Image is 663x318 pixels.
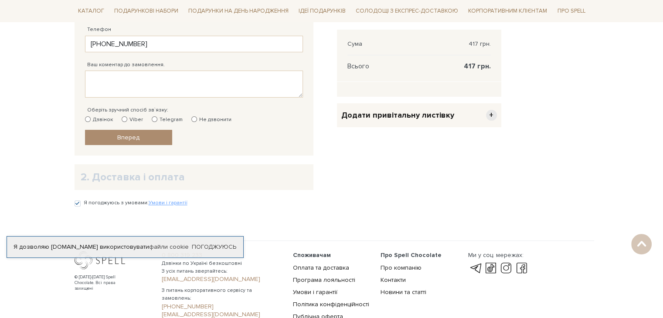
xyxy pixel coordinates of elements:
[499,263,513,274] a: instagram
[87,61,165,69] label: Ваш коментар до замовлення.
[347,62,369,70] span: Всього
[293,251,331,259] span: Споживачам
[122,116,127,122] input: Viber
[352,3,462,18] a: Солодощі з експрес-доставкою
[293,288,337,296] a: Умови і гарантії
[75,274,133,291] div: © [DATE]-[DATE] Spell Chocolate. Всі права захищені
[85,116,113,124] label: Дзвінок
[465,4,551,18] a: Корпоративним клієнтам
[469,40,491,48] span: 417 грн.
[185,4,292,18] a: Подарунки на День народження
[191,116,231,124] label: Не дзвонити
[152,116,183,124] label: Telegram
[81,170,307,184] h2: 2. Доставка і оплата
[554,4,588,18] a: Про Spell
[122,116,143,124] label: Viber
[85,116,91,122] input: Дзвінок
[149,243,189,250] a: файли cookie
[293,264,349,271] a: Оплата та доставка
[514,263,529,274] a: facebook
[468,251,529,259] div: Ми у соц. мережах:
[75,4,108,18] a: Каталог
[191,116,197,122] input: Не дзвонити
[341,110,454,120] span: Додати привітальну листівку
[162,260,282,267] span: Дзвінки по Україні безкоштовні
[152,116,157,122] input: Telegram
[7,243,243,251] div: Я дозволяю [DOMAIN_NAME] використовувати
[381,251,442,259] span: Про Spell Chocolate
[87,106,168,114] label: Оберіть зручний спосіб зв`язку:
[295,4,349,18] a: Ідеї подарунків
[162,275,282,283] a: [EMAIL_ADDRESS][DOMAIN_NAME]
[87,26,111,34] label: Телефон
[464,62,491,70] span: 417 грн.
[468,263,483,274] a: telegram
[293,301,369,308] a: Політика конфіденційності
[381,276,406,284] a: Контакти
[162,267,282,275] span: З усіх питань звертайтесь:
[192,243,236,251] a: Погоджуюсь
[162,287,282,302] span: З питань корпоративного сервісу та замовлень:
[293,276,355,284] a: Програма лояльності
[149,200,187,206] a: Умови і гарантії
[162,303,282,311] a: [PHONE_NUMBER]
[381,264,422,271] a: Про компанію
[84,199,187,207] label: Я погоджуюсь з умовами:
[111,4,182,18] a: Подарункові набори
[347,40,362,48] span: Сума
[486,110,497,121] span: +
[483,263,498,274] a: tik-tok
[381,288,426,296] a: Новини та статті
[117,134,139,141] span: Вперед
